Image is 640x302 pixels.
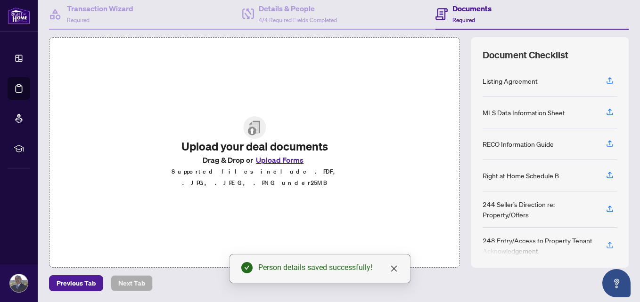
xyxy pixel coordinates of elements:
div: Person details saved successfully! [258,262,399,273]
button: Next Tab [111,275,153,291]
button: Previous Tab [49,275,103,291]
span: 4/4 Required Fields Completed [259,16,337,24]
span: Required [67,16,90,24]
span: close [390,265,398,272]
a: Close [389,263,399,274]
span: Previous Tab [57,276,96,291]
h4: Documents [452,3,492,14]
div: RECO Information Guide [483,139,554,149]
span: Drag & Drop or [203,154,306,166]
span: Document Checklist [483,48,568,62]
div: Right at Home Schedule B [483,170,559,181]
img: logo [8,7,30,24]
span: Required [452,16,475,24]
h4: Transaction Wizard [67,3,133,14]
img: Profile Icon [10,274,28,292]
p: Supported files include .PDF, .JPG, .JPEG, .PNG under 25 MB [171,166,338,189]
div: 244 Seller’s Direction re: Property/Offers [483,199,595,220]
img: File Upload [243,116,266,139]
div: 248 Entry/Access to Property Tenant Acknowledgement [483,235,595,256]
span: File UploadUpload your deal documentsDrag & Drop orUpload FormsSupported files include .PDF, .JPG... [164,109,346,196]
h2: Upload your deal documents [171,139,338,154]
button: Open asap [602,269,631,297]
div: Listing Agreement [483,76,538,86]
div: MLS Data Information Sheet [483,107,565,118]
button: Upload Forms [253,154,306,166]
span: check-circle [241,262,253,273]
h4: Details & People [259,3,337,14]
